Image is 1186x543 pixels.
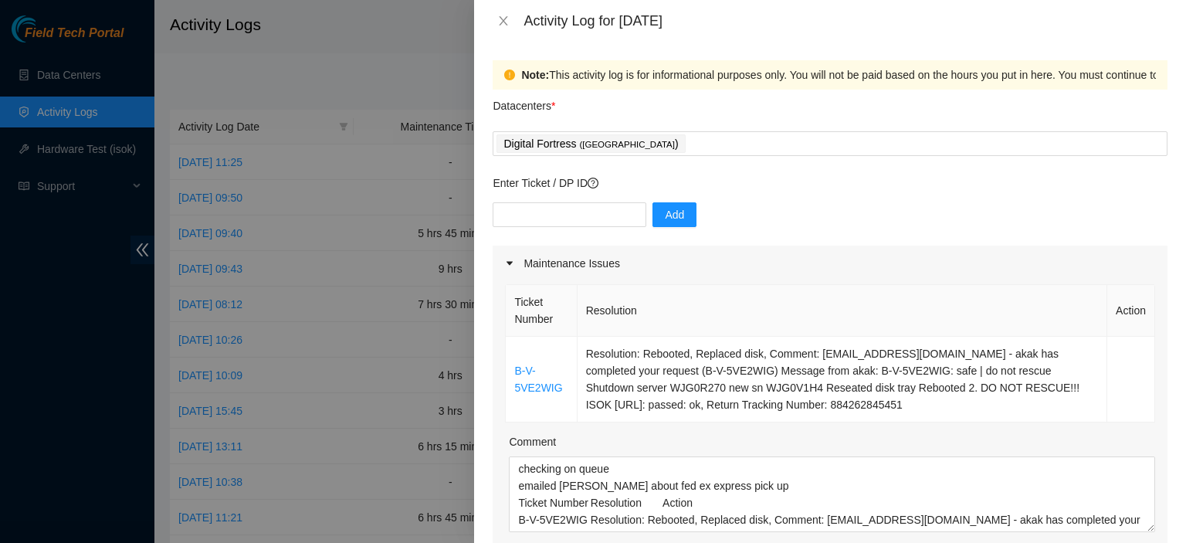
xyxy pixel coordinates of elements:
p: Datacenters [493,90,555,114]
span: Add [665,206,684,223]
strong: Note: [521,66,549,83]
th: Action [1107,285,1155,337]
th: Ticket Number [506,285,577,337]
a: B-V-5VE2WIG [514,365,562,394]
td: Resolution: Rebooted, Replaced disk, Comment: [EMAIL_ADDRESS][DOMAIN_NAME] - akak has completed y... [578,337,1107,423]
p: Digital Fortress ) [503,135,678,153]
span: question-circle [588,178,598,188]
span: ( [GEOGRAPHIC_DATA] [579,140,675,149]
div: Activity Log for [DATE] [524,12,1167,29]
label: Comment [509,433,556,450]
span: exclamation-circle [504,70,515,80]
p: Enter Ticket / DP ID [493,175,1167,192]
button: Close [493,14,514,29]
span: caret-right [505,259,514,268]
button: Add [652,202,696,227]
textarea: Comment [509,456,1155,532]
div: Maintenance Issues [493,246,1167,281]
span: close [497,15,510,27]
th: Resolution [578,285,1107,337]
